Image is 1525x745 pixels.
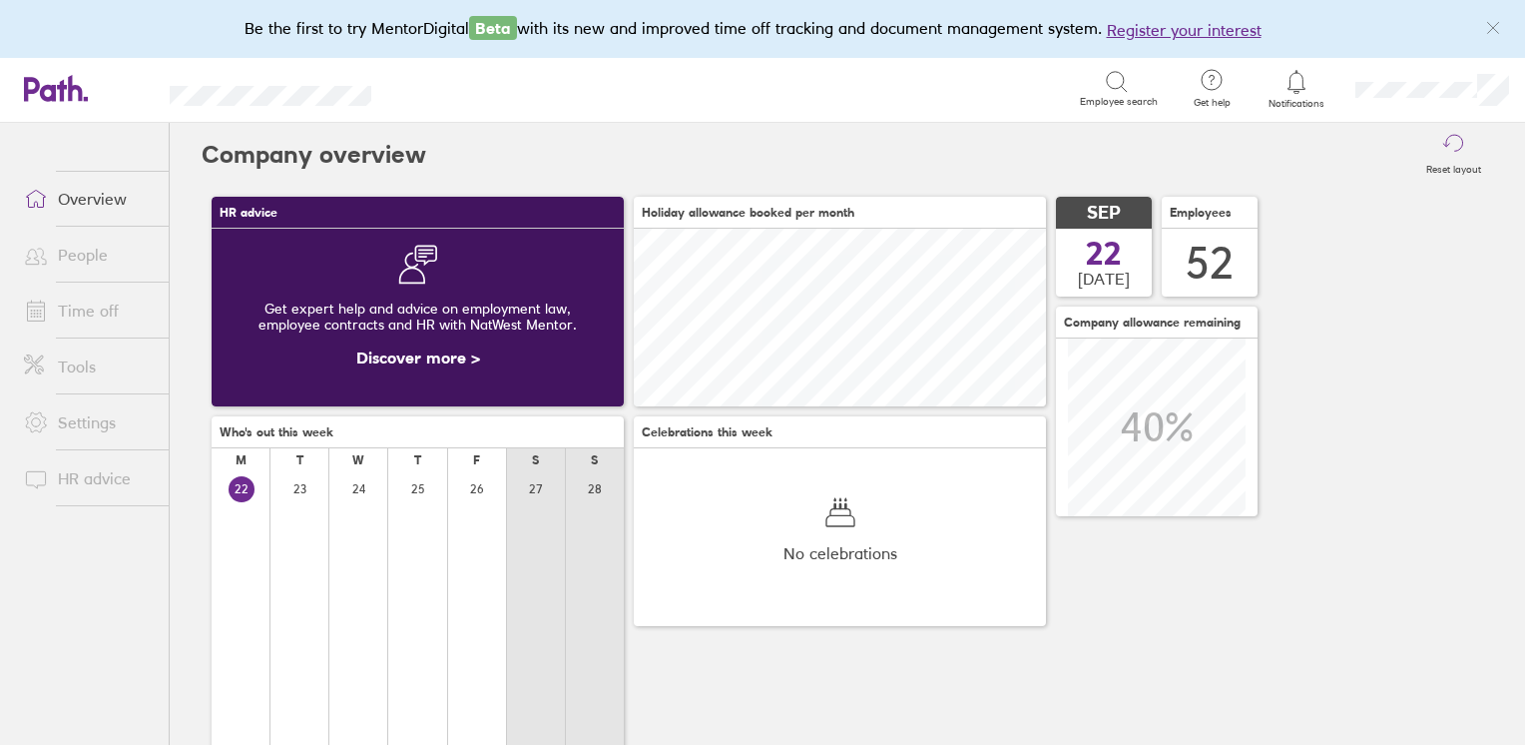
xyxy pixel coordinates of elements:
[469,16,517,40] span: Beta
[202,123,426,187] h2: Company overview
[8,402,169,442] a: Settings
[8,179,169,219] a: Overview
[1107,18,1262,42] button: Register your interest
[1180,97,1245,109] span: Get help
[1064,316,1241,330] span: Company allowance remaining
[220,425,333,439] span: Who's out this week
[1086,238,1122,270] span: 22
[296,453,303,467] div: T
[8,291,169,331] a: Time off
[352,453,364,467] div: W
[642,206,854,220] span: Holiday allowance booked per month
[245,16,1281,42] div: Be the first to try MentorDigital with its new and improved time off tracking and document manage...
[425,79,476,97] div: Search
[532,453,539,467] div: S
[8,235,169,275] a: People
[591,453,598,467] div: S
[236,453,247,467] div: M
[1414,123,1493,187] button: Reset layout
[1087,203,1121,224] span: SEP
[220,206,277,220] span: HR advice
[642,425,772,439] span: Celebrations this week
[1414,158,1493,176] label: Reset layout
[228,285,608,349] div: Get expert help and advice on employment law, employee contracts and HR with NatWest Mentor.
[1265,68,1329,110] a: Notifications
[1080,96,1158,108] span: Employee search
[8,347,169,386] a: Tools
[1078,270,1130,288] span: [DATE]
[783,544,897,562] span: No celebrations
[1186,238,1234,289] div: 52
[356,348,480,368] a: Discover more >
[414,453,421,467] div: T
[1265,98,1329,110] span: Notifications
[1170,206,1232,220] span: Employees
[8,458,169,498] a: HR advice
[473,453,480,467] div: F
